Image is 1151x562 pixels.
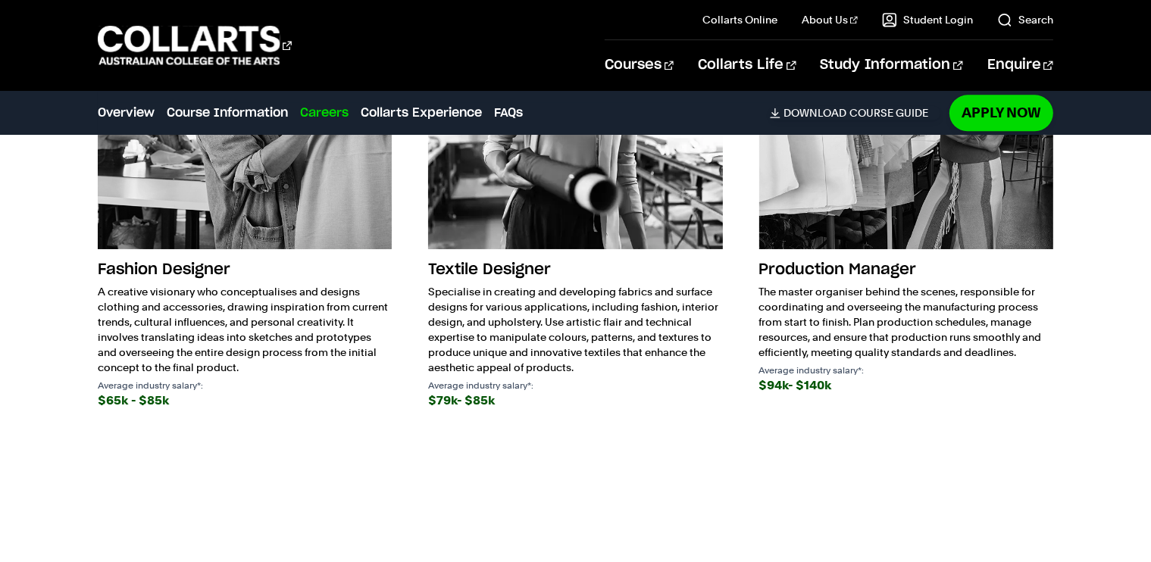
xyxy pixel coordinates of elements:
[98,284,392,375] p: A creative visionary who conceptualises and designs clothing and accessories, drawing inspiration...
[428,284,722,375] p: Specialise in creating and developing fabrics and surface designs for various applications, inclu...
[98,104,155,122] a: Overview
[997,12,1053,27] a: Search
[494,104,523,122] a: FAQs
[98,23,292,67] div: Go to homepage
[428,381,722,390] p: Average industry salary*:
[987,40,1053,90] a: Enquire
[882,12,973,27] a: Student Login
[759,255,1053,284] h3: Production Manager
[428,390,722,411] div: $79k- $85k
[802,12,858,27] a: About Us
[98,255,392,284] h3: Fashion Designer
[821,40,963,90] a: Study Information
[98,390,392,411] div: $65k - $85k
[949,95,1053,130] a: Apply Now
[361,104,482,122] a: Collarts Experience
[428,255,722,284] h3: Textile Designer
[783,106,846,120] span: Download
[702,12,777,27] a: Collarts Online
[98,381,392,390] p: Average industry salary*:
[770,106,940,120] a: DownloadCourse Guide
[759,284,1053,360] p: The master organiser behind the scenes, responsible for coordinating and overseeing the manufactu...
[300,104,349,122] a: Careers
[698,40,796,90] a: Collarts Life
[759,375,1053,396] div: $94k- $140k
[167,104,288,122] a: Course Information
[605,40,674,90] a: Courses
[759,366,1053,375] p: Average industry salary*:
